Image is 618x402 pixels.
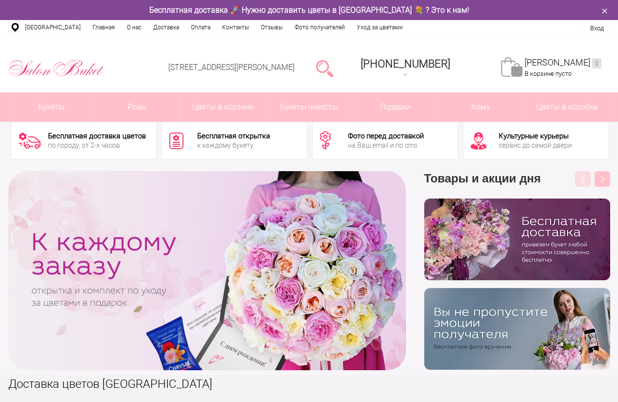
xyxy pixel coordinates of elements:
[348,133,424,140] div: Фото перед доставкой
[168,63,295,72] a: [STREET_ADDRESS][PERSON_NAME]
[255,20,289,35] a: Отзывы
[424,171,610,199] h3: Товары и акции дня
[121,20,147,35] a: О нас
[9,92,94,122] a: Букеты
[266,92,352,122] a: Букеты невесты
[48,133,146,140] div: Бесплатная доставка цветов
[352,92,438,122] a: Подарки
[424,199,610,280] img: hpaj04joss48rwypv6hbykmvk1dj7zyr.png.webp
[289,20,351,35] a: Фото получателей
[592,58,601,68] ins: 0
[361,58,450,70] div: [PHONE_NUMBER]
[8,57,104,79] img: Цветы Нижний Новгород
[216,20,255,35] a: Контакты
[1,5,618,15] div: Бесплатная доставка 🚀 Нужно доставить цветы в [GEOGRAPHIC_DATA] 💐 ? Это к нам!
[499,142,572,149] div: сервис до самой двери
[147,20,185,35] a: Доставка
[19,20,87,35] a: [GEOGRAPHIC_DATA]
[94,92,180,122] a: Розы
[524,92,610,122] a: Цветы в коробке
[8,375,610,393] h1: Доставка цветов [GEOGRAPHIC_DATA]
[525,57,601,68] a: [PERSON_NAME]
[595,171,610,187] button: Next
[525,70,572,77] span: В корзине пусто
[48,142,146,149] div: по городу, от 2-х часов
[348,142,424,149] div: на Ваш email и по sms
[351,20,409,35] a: Уход за цветами
[185,20,216,35] a: Оплата
[424,288,610,370] img: v9wy31nijnvkfycrkduev4dhgt9psb7e.png.webp
[438,92,524,122] span: Кому
[87,20,121,35] a: Главная
[590,24,604,32] a: Вход
[197,142,270,149] div: к каждому букету
[181,92,266,122] a: Цветы в корзине
[197,133,270,140] div: Бесплатная открытка
[355,54,456,82] a: [PHONE_NUMBER]
[499,133,572,140] div: Культурные курьеры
